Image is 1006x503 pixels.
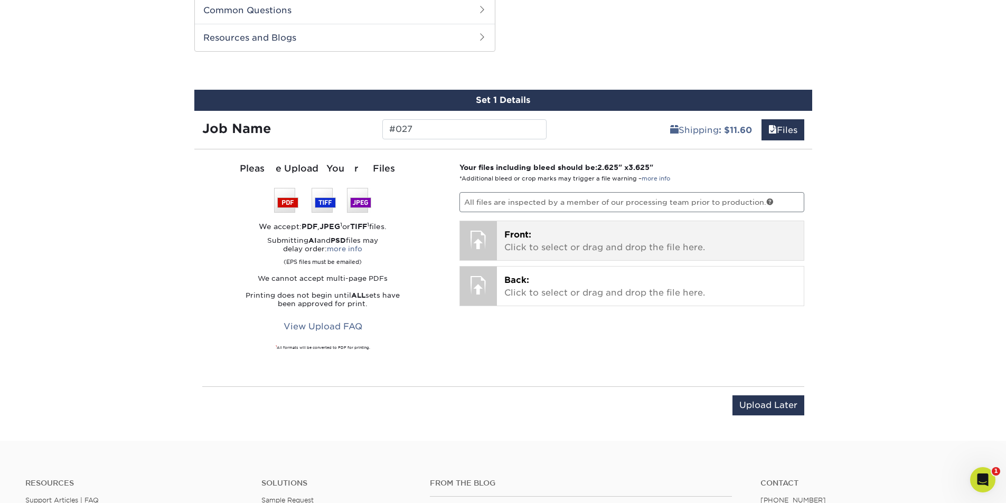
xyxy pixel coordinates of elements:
p: Click to select or drag and drop the file here. [504,229,796,254]
h4: Solutions [261,479,414,488]
p: Click to select or drag and drop the file here. [504,274,796,299]
span: 3.625 [628,163,650,172]
small: (EPS files must be emailed) [284,253,362,266]
strong: JPEG [319,222,340,231]
sup: 1 [340,221,342,227]
b: : $11.60 [719,125,752,135]
a: Files [761,119,804,140]
span: 2.625 [597,163,618,172]
p: Printing does not begin until sets have been approved for print. [202,291,444,308]
strong: PDF [302,222,317,231]
p: We cannot accept multi-page PDFs [202,274,444,283]
strong: Job Name [202,121,271,136]
span: files [768,125,777,135]
strong: PSD [331,236,346,244]
strong: Your files including bleed should be: " x " [459,163,653,172]
a: more info [642,175,670,182]
a: more info [327,245,362,253]
div: Set 1 Details [194,90,812,111]
sup: 1 [367,221,369,227]
p: Submitting and files may delay order: [202,236,444,266]
div: We accept: , or files. [202,221,444,232]
a: View Upload FAQ [277,317,369,337]
h2: Resources and Blogs [195,24,495,51]
p: All files are inspected by a member of our processing team prior to production. [459,192,804,212]
h4: From the Blog [430,479,732,488]
span: Back: [504,275,529,285]
iframe: Intercom live chat [970,467,995,492]
img: We accept: PSD, TIFF, or JPEG (JPG) [274,188,371,213]
h4: Resources [25,479,246,488]
div: Please Upload Your Files [202,162,444,176]
sup: 1 [276,345,277,348]
a: Shipping: $11.60 [663,119,759,140]
span: Front: [504,230,531,240]
strong: ALL [351,291,365,299]
a: Contact [760,479,981,488]
small: *Additional bleed or crop marks may trigger a file warning – [459,175,670,182]
input: Upload Later [732,395,804,415]
strong: TIFF [350,222,367,231]
span: shipping [670,125,679,135]
input: Enter a job name [382,119,547,139]
div: All formats will be converted to PDF for printing. [202,345,444,350]
span: 1 [992,467,1000,476]
strong: AI [308,236,317,244]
